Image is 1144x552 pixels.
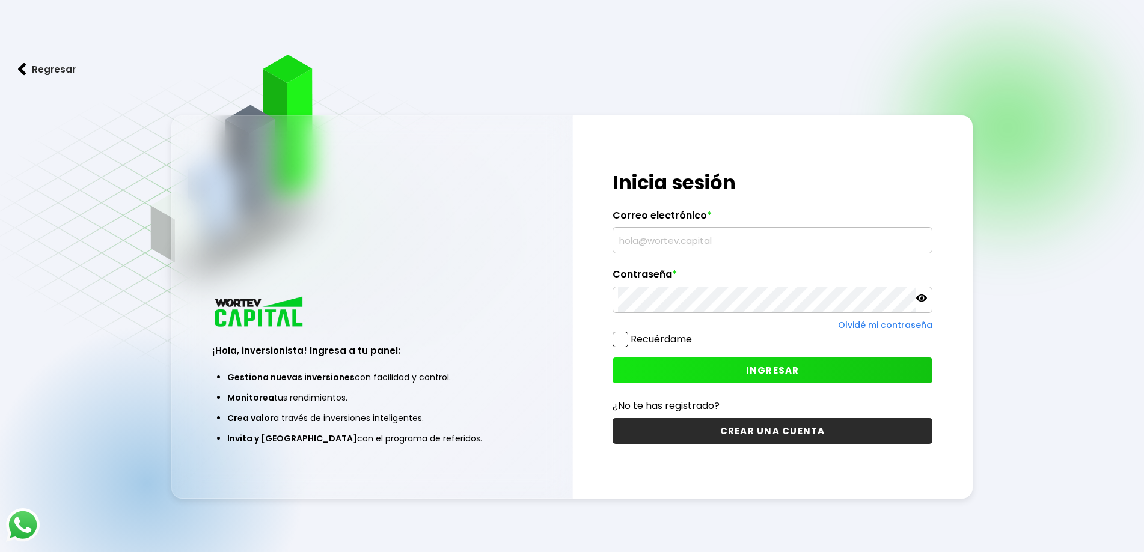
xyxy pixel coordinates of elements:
img: logo_wortev_capital [212,295,307,330]
span: Invita y [GEOGRAPHIC_DATA] [227,432,357,444]
img: logos_whatsapp-icon.242b2217.svg [6,508,40,542]
li: a través de inversiones inteligentes. [227,408,517,428]
button: CREAR UNA CUENTA [613,418,932,444]
li: tus rendimientos. [227,387,517,408]
a: ¿No te has registrado?CREAR UNA CUENTA [613,398,932,444]
p: ¿No te has registrado? [613,398,932,413]
h1: Inicia sesión [613,168,932,197]
label: Recuérdame [631,332,692,346]
span: INGRESAR [746,364,800,377]
span: Gestiona nuevas inversiones [227,371,355,383]
li: con facilidad y control. [227,367,517,387]
a: Olvidé mi contraseña [838,319,932,331]
input: hola@wortev.capital [618,228,927,253]
li: con el programa de referidos. [227,428,517,449]
img: flecha izquierda [18,63,26,76]
span: Monitorea [227,392,274,404]
label: Correo electrónico [613,210,932,228]
label: Contraseña [613,268,932,287]
button: INGRESAR [613,357,932,383]
span: Crea valor [227,412,274,424]
h3: ¡Hola, inversionista! Ingresa a tu panel: [212,344,532,357]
